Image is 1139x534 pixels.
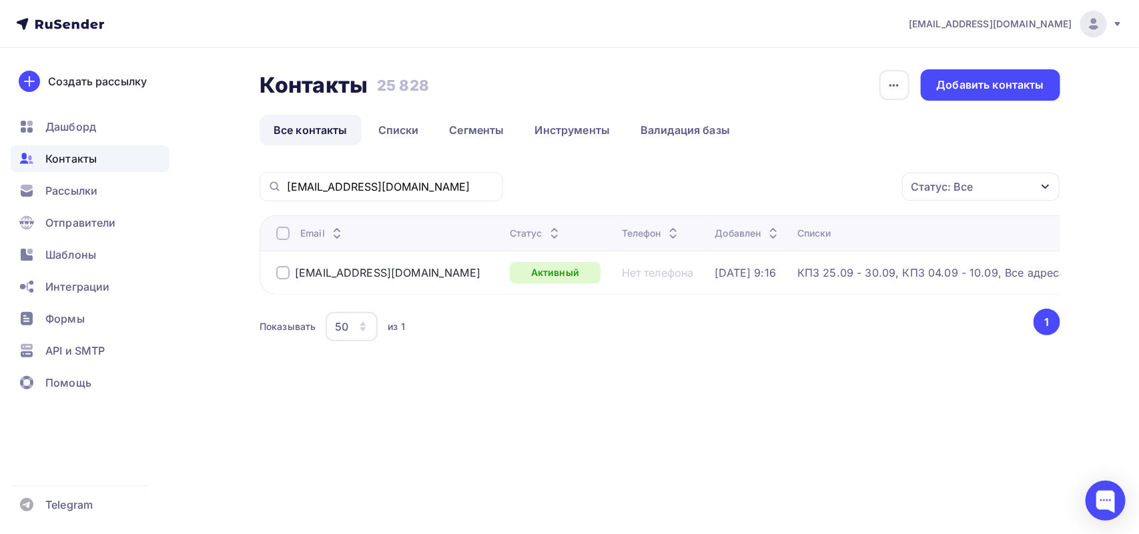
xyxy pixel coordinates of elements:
span: API и SMTP [45,343,105,359]
div: 50 [335,319,348,335]
button: Статус: Все [901,172,1060,201]
span: Контакты [45,151,97,167]
span: Формы [45,311,85,327]
button: Go to page 1 [1034,309,1060,335]
h3: 25 828 [377,76,429,95]
a: КПЗ 25.09 - 30.09, КПЗ 04.09 - 10.09, Все адреса [797,266,1066,279]
a: Списки [364,115,433,145]
span: Помощь [45,375,91,391]
a: Рассылки [11,177,169,204]
a: Контакты [11,145,169,172]
div: Создать рассылку [48,73,147,89]
button: 50 [325,311,378,342]
a: [DATE] 9:16 [715,266,777,279]
a: Отправители [11,209,169,236]
a: Шаблоны [11,241,169,268]
span: Рассылки [45,183,97,199]
div: из 1 [388,320,405,333]
a: Валидация базы [627,115,744,145]
a: Формы [11,305,169,332]
span: Интеграции [45,279,109,295]
div: Добавлен [715,227,781,240]
div: Показывать [260,320,316,333]
a: Сегменты [436,115,518,145]
a: [EMAIL_ADDRESS][DOMAIN_NAME] [295,266,480,279]
span: [EMAIL_ADDRESS][DOMAIN_NAME] [909,17,1072,31]
input: Поиск [287,179,495,194]
a: Активный [510,262,601,283]
div: Статус: Все [911,179,973,195]
ul: Pagination [1032,309,1061,335]
span: Отправители [45,215,116,231]
a: Все контакты [260,115,362,145]
a: [EMAIL_ADDRESS][DOMAIN_NAME] [909,11,1123,37]
div: Списки [797,227,831,240]
a: Нет телефона [622,266,694,279]
div: Добавить контакты [937,77,1044,93]
h2: Контакты [260,72,368,99]
span: Шаблоны [45,247,96,263]
a: Дашборд [11,113,169,140]
div: Телефон [622,227,681,240]
a: Инструменты [521,115,625,145]
span: Telegram [45,497,93,513]
div: Статус [510,227,562,240]
div: Email [300,227,345,240]
span: Дашборд [45,119,96,135]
